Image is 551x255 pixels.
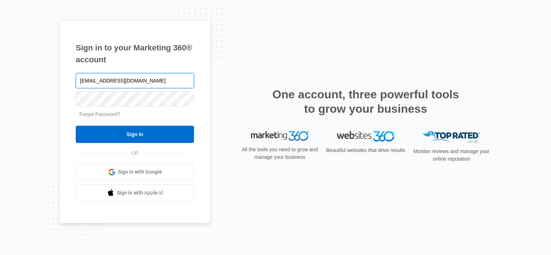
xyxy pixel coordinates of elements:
img: Top Rated Local [423,131,480,143]
img: Marketing 360 [251,131,309,141]
p: All the tools you need to grow and manage your business [239,146,320,161]
span: OR [126,149,144,157]
a: Forgot Password? [79,111,120,117]
input: Email [76,73,194,88]
img: Websites 360 [337,131,394,142]
input: Sign In [76,126,194,143]
a: Sign in with Google [76,164,194,181]
span: Sign in with Apple Id [117,189,163,197]
span: Sign in with Google [118,168,162,176]
p: Beautiful websites that drive results [325,147,406,154]
a: Sign in with Apple Id [76,184,194,202]
h2: One account, three powerful tools to grow your business [270,87,461,116]
p: Monitor reviews and manage your online reputation [411,148,492,163]
h1: Sign in to your Marketing 360® account [76,42,194,66]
